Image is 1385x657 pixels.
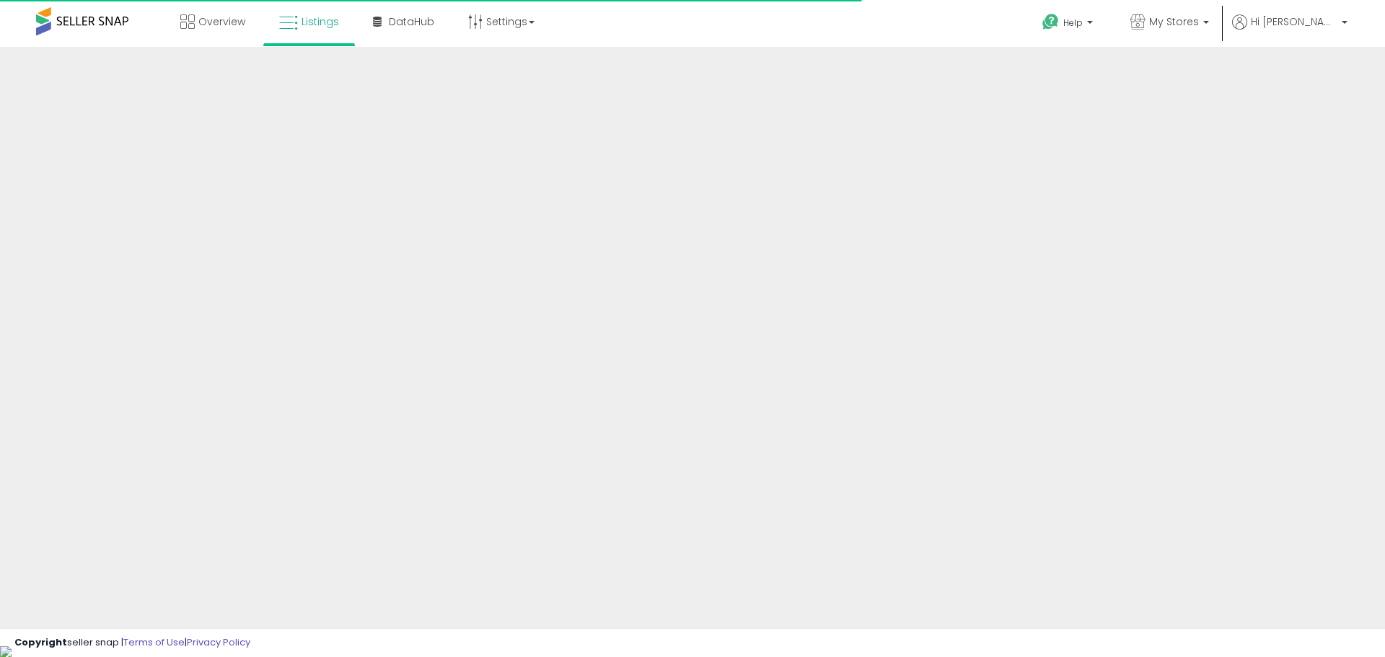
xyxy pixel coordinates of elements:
[198,14,245,29] span: Overview
[389,14,434,29] span: DataHub
[1031,2,1107,47] a: Help
[1063,17,1083,29] span: Help
[1251,14,1337,29] span: Hi [PERSON_NAME]
[1042,13,1060,31] i: Get Help
[14,635,67,649] strong: Copyright
[1149,14,1199,29] span: My Stores
[14,636,250,650] div: seller snap | |
[123,635,185,649] a: Terms of Use
[302,14,339,29] span: Listings
[1232,14,1347,47] a: Hi [PERSON_NAME]
[187,635,250,649] a: Privacy Policy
